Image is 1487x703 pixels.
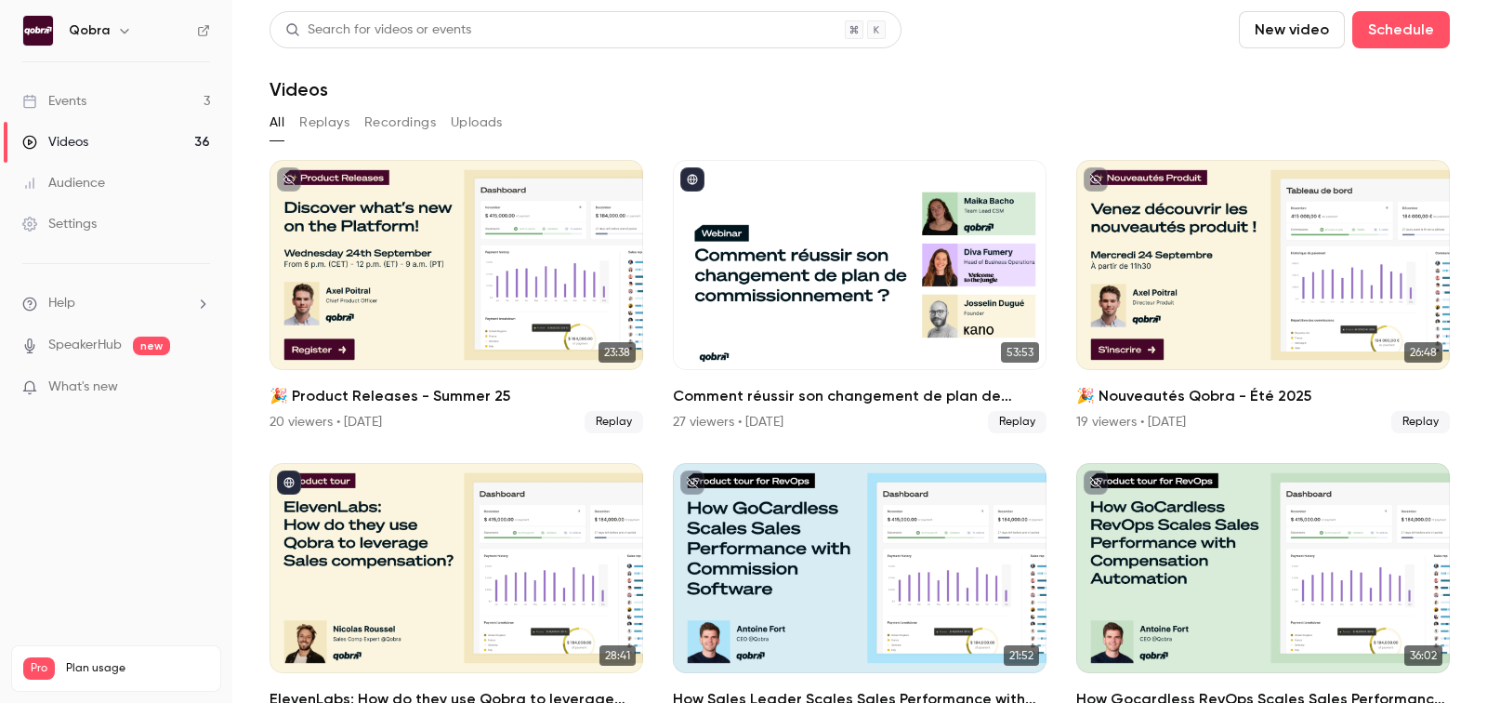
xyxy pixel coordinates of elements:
[1084,167,1108,192] button: unpublished
[22,133,88,152] div: Videos
[48,336,122,355] a: SpeakerHub
[673,160,1046,433] a: 53:53Comment réussir son changement de plan de commissionnement ?27 viewers • [DATE]Replay
[1001,342,1039,363] span: 53:53
[1076,160,1450,433] li: 🎉 Nouveautés Qobra - Été 2025
[277,167,301,192] button: unpublished
[270,78,328,100] h1: Videos
[1076,160,1450,433] a: 26:48🎉 Nouveautés Qobra - Été 202519 viewers • [DATE]Replay
[69,21,110,40] h6: Qobra
[270,160,643,433] a: 23:38🎉 Product Releases - Summer 2520 viewers • [DATE]Replay
[673,160,1046,433] li: Comment réussir son changement de plan de commissionnement ?
[1404,645,1442,666] span: 36:02
[585,411,643,433] span: Replay
[22,174,105,192] div: Audience
[23,657,55,680] span: Pro
[673,385,1046,407] h2: Comment réussir son changement de plan de commissionnement ?
[364,108,436,138] button: Recordings
[680,471,704,495] button: unpublished
[451,108,503,138] button: Uploads
[1084,471,1108,495] button: unpublished
[599,645,636,666] span: 28:41
[133,337,170,355] span: new
[1004,645,1039,666] span: 21:52
[270,385,643,407] h2: 🎉 Product Releases - Summer 25
[270,108,284,138] button: All
[1239,11,1345,48] button: New video
[270,160,643,433] li: 🎉 Product Releases - Summer 25
[1352,11,1450,48] button: Schedule
[1404,342,1442,363] span: 26:48
[277,471,301,495] button: published
[66,661,209,676] span: Plan usage
[48,378,118,397] span: What's new
[299,108,349,138] button: Replays
[22,294,210,313] li: help-dropdown-opener
[673,413,783,431] div: 27 viewers • [DATE]
[22,215,97,233] div: Settings
[988,411,1046,433] span: Replay
[680,167,704,192] button: published
[22,92,86,111] div: Events
[1076,413,1186,431] div: 19 viewers • [DATE]
[285,20,471,40] div: Search for videos or events
[1076,385,1450,407] h2: 🎉 Nouveautés Qobra - Été 2025
[23,16,53,46] img: Qobra
[270,413,382,431] div: 20 viewers • [DATE]
[599,342,636,363] span: 23:38
[270,11,1450,692] section: Videos
[1391,411,1450,433] span: Replay
[48,294,75,313] span: Help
